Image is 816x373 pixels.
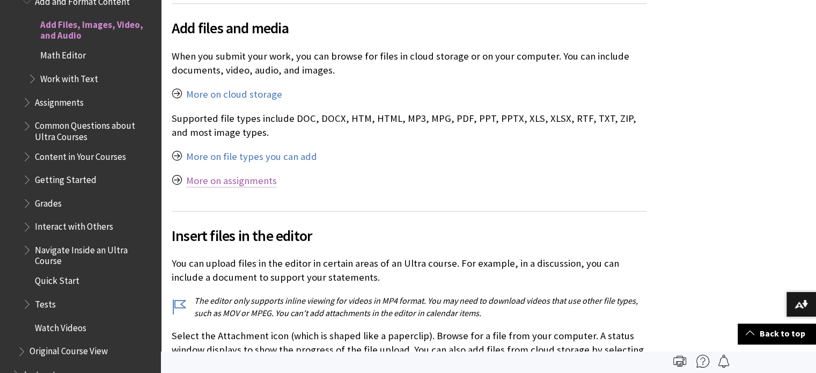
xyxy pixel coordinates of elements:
[172,112,646,140] p: Supported file types include DOC, DOCX, HTM, HTML, MP3, MPG, PDF, PPT, PPTX, XLS, XLSX, RTF, TXT,...
[738,324,816,343] a: Back to top
[40,47,86,61] span: Math Editor
[35,93,84,108] span: Assignments
[172,329,646,371] p: Select the Attachment icon (which is shaped like a paperclip). Browse for a file from your comput...
[35,148,126,162] span: Content in Your Courses
[172,295,646,319] p: The editor only supports inline viewing for videos in MP4 format. You may need to download videos...
[186,174,277,187] a: More on assignments
[696,355,709,368] img: More help
[717,355,730,368] img: Follow this page
[673,355,686,368] img: Print
[172,17,646,39] span: Add files and media
[40,16,153,41] span: Add Files, Images, Video, and Audio
[172,224,646,247] span: Insert files in the editor
[35,272,79,287] span: Quick Start
[35,241,153,266] span: Navigate Inside an Ultra Course
[35,218,113,232] span: Interact with Others
[40,70,98,84] span: Work with Text
[35,295,56,310] span: Tests
[35,319,86,333] span: Watch Videos
[35,171,97,185] span: Getting Started
[35,117,153,142] span: Common Questions about Ultra Courses
[30,342,108,357] span: Original Course View
[172,257,646,284] p: You can upload files in the editor in certain areas of an Ultra course. For example, in a discuss...
[186,150,317,163] a: More on file types you can add
[186,88,282,101] a: More on cloud storage
[35,194,62,209] span: Grades
[172,49,646,77] p: When you submit your work, you can browse for files in cloud storage or on your computer. You can...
